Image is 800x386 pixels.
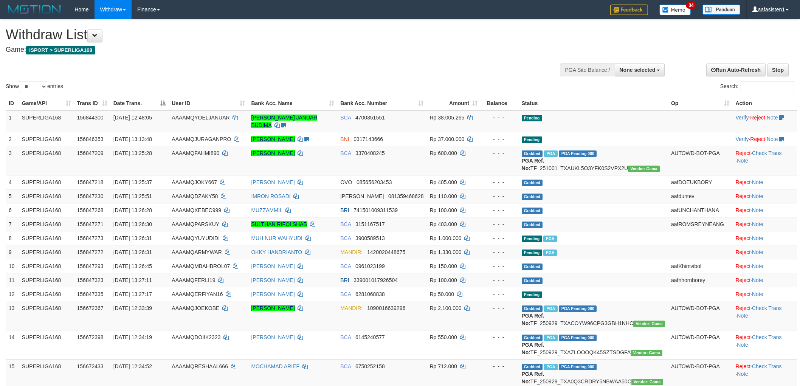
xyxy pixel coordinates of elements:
td: 7 [6,217,19,231]
td: · [732,217,797,231]
a: [PERSON_NAME] [251,305,295,311]
span: AAAAMQDZAKY58 [172,193,218,199]
span: Rp 600.000 [429,150,457,156]
a: Check Trans [752,363,782,369]
span: AAAAMQJOKY667 [172,179,217,185]
span: None selected [620,67,656,73]
span: Copy 081359468628 to clipboard [388,193,423,199]
td: TF_251001_TXAUKL5O3YFK0S2VPX2U [519,146,668,175]
span: [PERSON_NAME] [340,193,384,199]
span: [DATE] 13:26:31 [113,235,152,241]
span: Copy 0961023199 to clipboard [355,263,385,269]
span: Copy 339001017926504 to clipboard [353,277,398,283]
td: 9 [6,245,19,259]
a: Reject [735,277,750,283]
span: Vendor URL: https://trx31.1velocity.biz [628,166,660,172]
span: Pending [522,291,542,298]
td: SUPERLIGA168 [19,175,74,189]
td: aafnhornborey [668,273,732,287]
span: 156672433 [77,363,104,369]
a: Note [752,179,763,185]
td: AUTOWD-BOT-PGA [668,330,732,359]
a: Reject [735,207,750,213]
td: SUPERLIGA168 [19,110,74,132]
td: SUPERLIGA168 [19,287,74,301]
td: 8 [6,231,19,245]
td: TF_250929_TXACOYW96CPG3GBH1NHC [519,301,668,330]
span: Rp 100.000 [429,207,457,213]
a: Reject [735,193,750,199]
a: Note [752,207,763,213]
a: Reject [750,136,765,142]
span: Copy 3370408245 to clipboard [355,150,385,156]
a: Note [752,221,763,227]
span: 156672398 [77,334,104,340]
span: AAAAMQJURAGANPRO [172,136,231,142]
a: Reject [735,179,750,185]
span: AAAAMQDOIIK2323 [172,334,220,340]
span: Copy 4700351551 to clipboard [355,115,385,121]
span: Copy 6750252158 to clipboard [355,363,385,369]
span: [DATE] 13:25:37 [113,179,152,185]
a: Note [767,115,778,121]
span: [DATE] 13:27:11 [113,277,152,283]
a: MOCHAMAD ARIEF [251,363,299,369]
label: Show entries [6,81,63,92]
span: AAAAMQYOELJANUAR [172,115,229,121]
span: 156847209 [77,150,104,156]
span: Pending [522,115,542,121]
div: - - - [484,363,516,370]
div: - - - [484,276,516,284]
td: · [732,189,797,203]
th: User ID: activate to sort column ascending [169,96,248,110]
img: Button%20Memo.svg [659,5,691,15]
b: PGA Ref. No: [522,342,544,355]
a: Check Trans [752,305,782,311]
span: AAAAMQYUYUDIDI [172,235,220,241]
div: - - - [484,192,516,200]
th: Bank Acc. Name: activate to sort column ascending [248,96,337,110]
td: · [732,231,797,245]
td: SUPERLIGA168 [19,273,74,287]
span: Rp 1.000.000 [429,235,461,241]
img: Feedback.jpg [610,5,648,15]
a: Note [767,136,778,142]
input: Search: [741,81,794,92]
span: BCA [340,221,351,227]
div: - - - [484,135,516,143]
a: Note [752,263,763,269]
td: · · [732,301,797,330]
a: MUH NUR WAHYUDI [251,235,302,241]
td: SUPERLIGA168 [19,301,74,330]
td: SUPERLIGA168 [19,231,74,245]
span: [DATE] 12:34:52 [113,363,152,369]
span: AAAAMQARMYWAR [172,249,222,255]
span: Copy 085656203453 to clipboard [357,179,392,185]
td: 5 [6,189,19,203]
td: TF_250929_TXAZLOOOQK45SZTSDGFA [519,330,668,359]
span: Marked by aafsoycanthlai [544,364,557,370]
span: 156847273 [77,235,104,241]
td: · · [732,132,797,146]
td: aafKhimvibol [668,259,732,273]
span: AAAAMQFAHMI890 [172,150,219,156]
a: Reject [735,334,750,340]
h1: Withdraw List [6,27,526,42]
span: Rp 37.000.000 [429,136,464,142]
span: BCA [340,150,351,156]
a: [PERSON_NAME] [251,150,295,156]
td: aafUNCHANTHANA [668,203,732,217]
a: Verify [735,136,749,142]
th: Trans ID: activate to sort column ascending [74,96,110,110]
span: Grabbed [522,335,543,341]
span: 156847272 [77,249,104,255]
span: Copy 0317143666 to clipboard [353,136,383,142]
h4: Game: [6,46,526,54]
img: MOTION_logo.png [6,4,63,15]
a: [PERSON_NAME] [251,334,295,340]
td: SUPERLIGA168 [19,259,74,273]
td: 12 [6,287,19,301]
span: AAAAMQMBAHBROL07 [172,263,230,269]
span: 156847335 [77,291,104,297]
label: Search: [720,81,794,92]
